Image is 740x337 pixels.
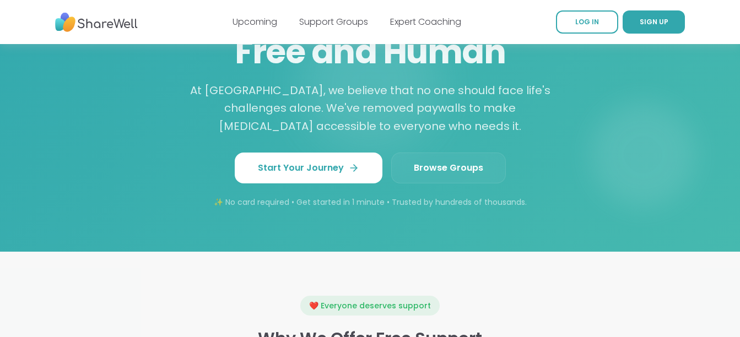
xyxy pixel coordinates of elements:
p: At [GEOGRAPHIC_DATA], we believe that no one should face life's challenges alone. We've removed p... [185,81,555,135]
p: ✨ No card required • Get started in 1 minute • Trusted by hundreds of thousands. [88,197,652,208]
a: Browse Groups [391,153,506,183]
a: Upcoming [233,15,277,28]
a: Start Your Journey [235,153,382,183]
a: SIGN UP [623,10,685,34]
span: LOG IN [575,17,599,26]
a: Expert Coaching [390,15,461,28]
span: Start Your Journey [258,161,359,175]
a: LOG IN [556,10,618,34]
div: ❤️ Everyone deserves support [300,296,440,316]
span: Free and Human [235,29,505,75]
span: Browse Groups [414,161,483,175]
span: SIGN UP [640,17,668,26]
img: ShareWell Nav Logo [55,7,138,37]
a: Support Groups [299,15,368,28]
